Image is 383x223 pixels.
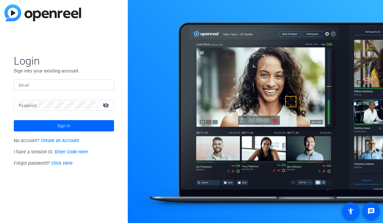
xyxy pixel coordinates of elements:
[51,161,73,166] a: Click Here
[14,138,79,143] span: No account?
[99,101,114,110] mat-icon: visibility_off
[14,149,88,155] span: I have a Session ID.
[19,81,109,88] input: Enter Email Address
[14,54,114,67] span: Login
[14,120,114,131] button: Sign in
[347,207,355,215] mat-icon: accessibility
[57,118,70,134] span: Sign in
[41,138,79,143] a: Create an Account
[19,104,37,108] mat-label: Password
[55,149,88,155] a: Enter Code Here
[4,4,81,21] img: blue-gradient.svg
[19,83,29,88] mat-label: Email
[14,161,73,166] span: Forgot password?
[367,207,375,215] mat-icon: message
[14,67,114,74] p: Sign into your existing account.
